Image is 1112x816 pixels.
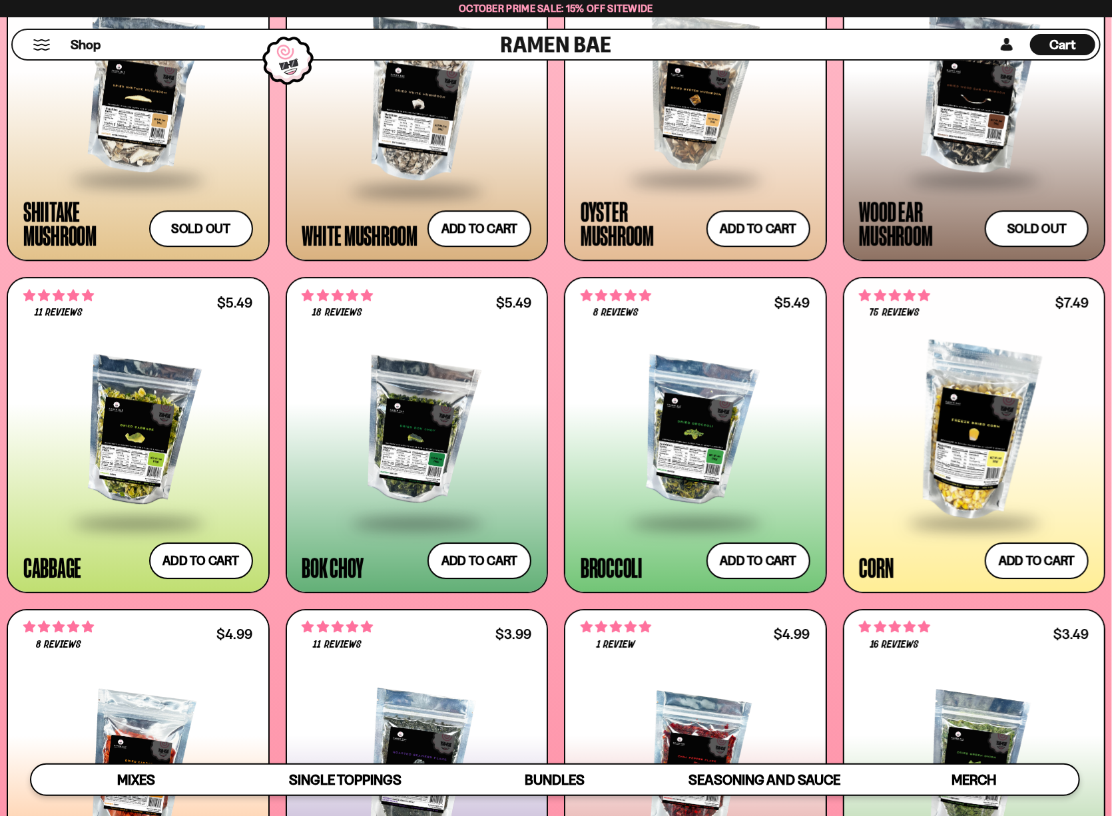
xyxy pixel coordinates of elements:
a: 4.75 stars 8 reviews $5.49 Broccoli Add to cart [564,277,827,593]
span: 5.00 stars [581,618,651,636]
span: 4.82 stars [23,287,94,304]
span: 1 review [597,640,635,650]
span: Single Toppings [289,771,402,788]
a: Bundles [450,765,660,795]
div: Cart [1030,30,1095,59]
div: $4.99 [216,628,252,640]
div: $5.49 [774,296,810,309]
span: 18 reviews [312,307,362,318]
span: 4.88 stars [860,618,930,636]
span: 8 reviews [593,307,639,318]
span: Seasoning and Sauce [689,771,840,788]
a: Single Toppings [241,765,451,795]
span: Mixes [117,771,155,788]
span: 4.75 stars [581,287,651,304]
div: $5.49 [217,296,252,309]
span: 75 reviews [870,307,919,318]
a: 4.91 stars 75 reviews $7.49 Corn Add to cart [843,277,1106,593]
button: Add to cart [149,542,253,579]
a: Mixes [31,765,241,795]
span: 4.91 stars [860,287,930,304]
a: Shop [71,34,101,55]
div: Broccoli [581,555,643,579]
button: Add to cart [706,210,810,247]
button: Add to cart [427,542,531,579]
span: 4.83 stars [302,287,373,304]
a: 4.83 stars 18 reviews $5.49 Bok Choy Add to cart [286,277,549,593]
div: $7.49 [1055,296,1089,309]
div: $3.99 [495,628,531,640]
div: White Mushroom [302,223,418,247]
div: $5.49 [496,296,531,309]
button: Sold out [985,210,1089,247]
span: 4.75 stars [23,618,94,636]
div: Oyster Mushroom [581,199,700,247]
button: Mobile Menu Trigger [33,39,51,51]
div: Shiitake Mushroom [23,199,142,247]
span: October Prime Sale: 15% off Sitewide [459,2,653,15]
a: Seasoning and Sauce [660,765,870,795]
span: Shop [71,36,101,54]
div: $4.99 [774,628,810,640]
button: Add to cart [427,210,531,247]
button: Add to cart [706,542,810,579]
a: 4.82 stars 11 reviews $5.49 Cabbage Add to cart [7,277,270,593]
div: Cabbage [23,555,81,579]
span: 11 reviews [35,307,83,318]
span: Merch [952,771,996,788]
span: 4.82 stars [302,618,373,636]
div: Corn [860,555,894,579]
div: $3.49 [1053,628,1089,640]
a: Merch [870,765,1079,795]
div: Wood Ear Mushroom [860,199,979,247]
button: Add to cart [985,542,1089,579]
span: Cart [1050,37,1076,53]
button: Sold out [149,210,253,247]
span: 16 reviews [870,640,919,650]
div: Bok Choy [302,555,364,579]
span: Bundles [525,771,585,788]
span: 8 reviews [36,640,81,650]
span: 11 reviews [313,640,361,650]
